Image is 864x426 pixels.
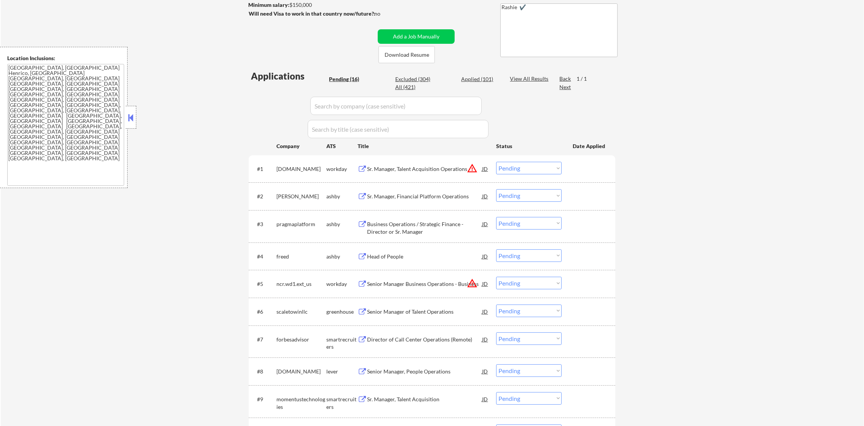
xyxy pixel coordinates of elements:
[481,305,489,318] div: JD
[481,189,489,203] div: JD
[326,396,358,410] div: smartrecruiters
[276,368,326,375] div: [DOMAIN_NAME]
[326,142,358,150] div: ATS
[326,193,358,200] div: ashby
[276,220,326,228] div: pragmaplatform
[367,220,482,235] div: Business Operations / Strategic Finance - Director or Sr. Manager
[257,253,270,260] div: #4
[326,336,358,351] div: smartrecruiters
[276,142,326,150] div: Company
[257,396,270,403] div: #9
[276,336,326,343] div: forbesadvisor
[461,75,499,83] div: Applied (101)
[367,396,482,403] div: Sr. Manager, Talent Acquisition
[378,29,455,44] button: Add a Job Manually
[248,1,375,9] div: $150,000
[326,368,358,375] div: lever
[395,83,433,91] div: All (421)
[573,142,606,150] div: Date Applied
[395,75,433,83] div: Excluded (304)
[496,139,562,153] div: Status
[481,162,489,176] div: JD
[326,165,358,173] div: workday
[276,280,326,288] div: ncr.wd1.ext_us
[249,10,375,17] strong: Will need Visa to work in that country now/future?:
[326,280,358,288] div: workday
[367,368,482,375] div: Senior Manager, People Operations
[367,308,482,316] div: Senior Manager of Talent Operations
[367,280,482,288] div: Senior Manager Business Operations - Business
[367,165,482,173] div: Sr. Manager, Talent Acquisition Operations
[358,142,489,150] div: Title
[257,220,270,228] div: #3
[329,75,367,83] div: Pending (16)
[257,165,270,173] div: #1
[251,72,326,81] div: Applications
[310,97,482,115] input: Search by company (case sensitive)
[577,75,594,83] div: 1 / 1
[308,120,489,138] input: Search by title (case sensitive)
[257,336,270,343] div: #7
[510,75,551,83] div: View All Results
[257,193,270,200] div: #2
[248,2,289,8] strong: Minimum salary:
[467,163,478,174] button: warning_amber
[367,253,482,260] div: Head of People
[276,396,326,410] div: momentustechnologies
[326,220,358,228] div: ashby
[481,392,489,406] div: JD
[559,83,572,91] div: Next
[326,308,358,316] div: greenhouse
[481,249,489,263] div: JD
[367,336,482,343] div: Director of Call Center Operations (Remote)
[559,75,572,83] div: Back
[276,308,326,316] div: scaletowinllc
[467,278,478,289] button: warning_amber
[481,217,489,231] div: JD
[481,277,489,290] div: JD
[374,10,396,18] div: no
[481,364,489,378] div: JD
[276,165,326,173] div: [DOMAIN_NAME]
[276,253,326,260] div: freed
[257,280,270,288] div: #5
[326,253,358,260] div: ashby
[378,46,435,63] button: Download Resume
[276,193,326,200] div: [PERSON_NAME]
[257,368,270,375] div: #8
[257,308,270,316] div: #6
[367,193,482,200] div: Sr. Manager, Financial Platform Operations
[481,332,489,346] div: JD
[7,54,125,62] div: Location Inclusions:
